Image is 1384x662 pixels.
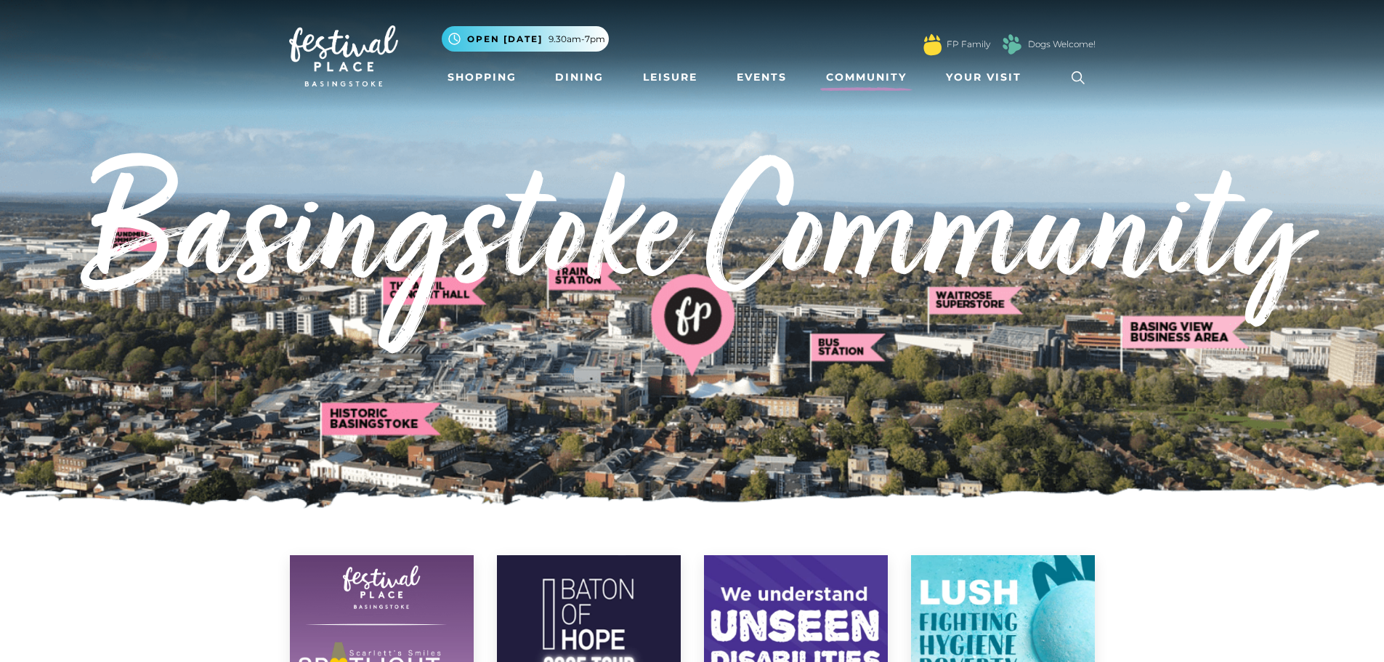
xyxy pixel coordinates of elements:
[289,25,398,86] img: Festival Place Logo
[549,33,605,46] span: 9.30am-7pm
[549,64,610,91] a: Dining
[442,26,609,52] button: Open [DATE] 9.30am-7pm
[731,64,793,91] a: Events
[940,64,1035,91] a: Your Visit
[947,38,990,51] a: FP Family
[442,64,522,91] a: Shopping
[820,64,912,91] a: Community
[946,70,1021,85] span: Your Visit
[1028,38,1096,51] a: Dogs Welcome!
[637,64,703,91] a: Leisure
[467,33,543,46] span: Open [DATE]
